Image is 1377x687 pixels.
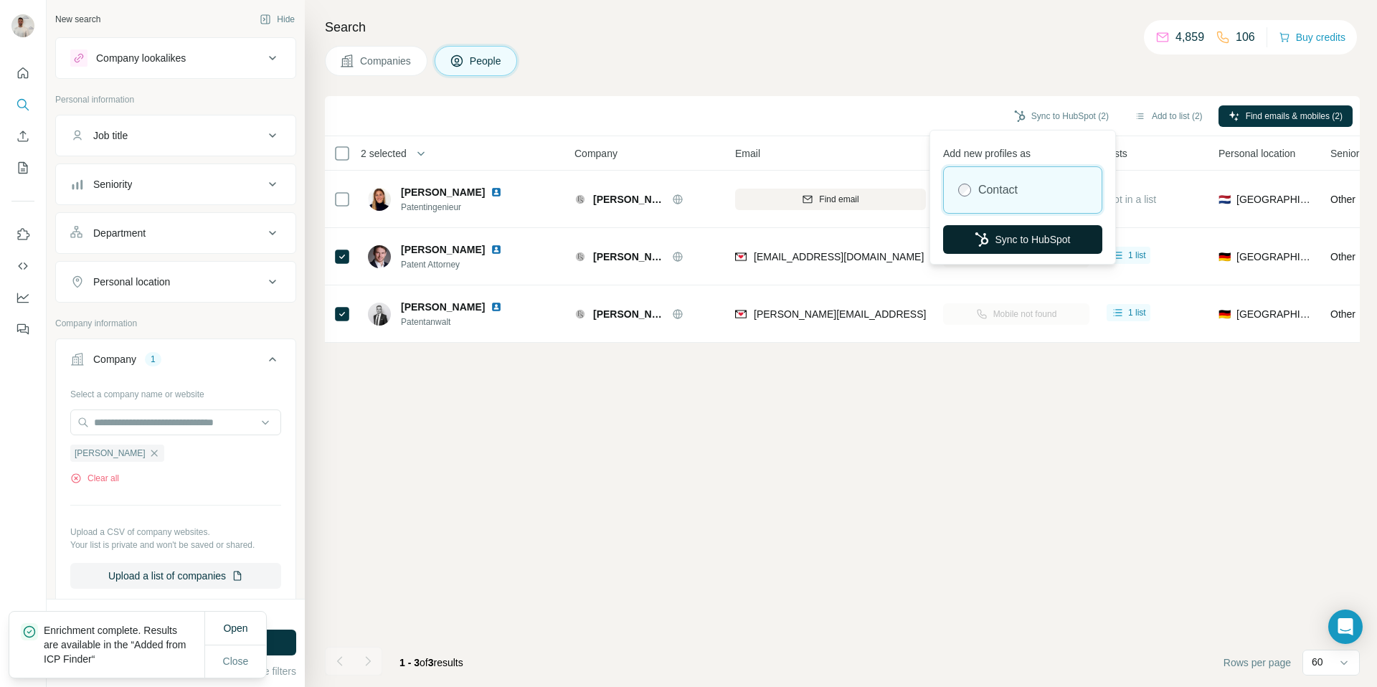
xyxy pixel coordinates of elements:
span: Not in a list [1107,194,1156,205]
button: Add to list (2) [1125,105,1213,127]
span: Patent Attorney [401,258,519,271]
span: [EMAIL_ADDRESS][DOMAIN_NAME] [754,251,924,262]
img: LinkedIn logo [491,301,502,313]
div: 1 [145,353,161,366]
label: Contact [978,181,1018,199]
p: 4,859 [1175,29,1204,46]
div: Personal location [93,275,170,289]
button: Use Surfe API [11,253,34,279]
p: 60 [1312,655,1323,669]
span: 🇩🇪 [1219,250,1231,264]
button: Use Surfe on LinkedIn [11,222,34,247]
img: provider findymail logo [735,307,747,321]
div: Seniority [93,177,132,191]
div: Open Intercom Messenger [1328,610,1363,644]
span: of [420,657,428,668]
span: 1 - 3 [399,657,420,668]
span: [PERSON_NAME] [593,250,665,264]
button: Company1 [56,342,295,382]
div: Company lookalikes [96,51,186,65]
button: Seniority [56,167,295,202]
span: Other [1330,251,1355,262]
h4: Search [325,17,1360,37]
span: Patentanwalt [401,316,519,328]
button: Buy credits [1279,27,1345,47]
span: 🇩🇪 [1219,307,1231,321]
span: [GEOGRAPHIC_DATA] [1236,307,1313,321]
button: Hide [250,9,305,30]
img: provider findymail logo [735,250,747,264]
img: Avatar [368,303,391,326]
span: Open [223,622,247,634]
span: Find emails & mobiles (2) [1246,110,1343,123]
button: My lists [11,155,34,181]
p: Company information [55,317,296,330]
span: Find email [819,193,858,206]
img: Logo of Peterreins schley [574,251,586,262]
button: Department [56,216,295,250]
span: [GEOGRAPHIC_DATA] [1236,250,1313,264]
span: Companies [360,54,412,68]
img: LinkedIn logo [491,244,502,255]
button: Personal location [56,265,295,299]
button: Upload a list of companies [70,563,281,589]
span: People [470,54,503,68]
span: Other [1330,194,1355,205]
button: Quick start [11,60,34,86]
span: [PERSON_NAME] [401,242,485,257]
span: Personal location [1219,146,1295,161]
span: 1 list [1128,306,1146,319]
button: Close [213,648,259,674]
p: Enrichment complete. Results are available in the “Added from ICP Finder“ [44,623,204,666]
span: 1 list [1128,249,1146,262]
span: [PERSON_NAME][EMAIL_ADDRESS][DOMAIN_NAME] [754,308,1006,320]
img: Avatar [368,188,391,211]
button: Clear all [70,472,119,485]
p: Your list is private and won't be saved or shared. [70,539,281,551]
span: Lists [1107,146,1127,161]
p: 106 [1236,29,1255,46]
span: 🇳🇱 [1219,192,1231,207]
button: Company lookalikes [56,41,295,75]
button: Sync to HubSpot (2) [1004,105,1119,127]
span: results [399,657,463,668]
span: [PERSON_NAME] [593,307,665,321]
span: Rows per page [1224,655,1291,670]
button: Open [213,615,257,641]
div: Department [93,226,146,240]
img: Avatar [368,245,391,268]
span: 3 [428,657,434,668]
span: Company [574,146,617,161]
img: Avatar [11,14,34,37]
button: Find emails & mobiles (2) [1219,105,1353,127]
span: Other [1330,308,1355,320]
button: Job title [56,118,295,153]
span: Email [735,146,760,161]
span: [GEOGRAPHIC_DATA] [1236,192,1313,207]
span: [PERSON_NAME] [593,192,665,207]
span: [PERSON_NAME] [401,185,485,199]
p: Add new profiles as [943,141,1102,161]
span: [PERSON_NAME] [401,300,485,314]
span: Close [223,654,249,668]
button: Feedback [11,316,34,342]
button: Sync to HubSpot [943,225,1102,254]
img: LinkedIn logo [491,186,502,198]
div: Select a company name or website [70,382,281,401]
span: 2 selected [361,146,407,161]
img: Logo of Peterreins schley [574,308,586,320]
span: Seniority [1330,146,1369,161]
button: Search [11,92,34,118]
div: Job title [93,128,128,143]
button: Find email [735,189,926,210]
span: Patentingenieur [401,201,519,214]
p: Upload a CSV of company websites. [70,526,281,539]
button: Dashboard [11,285,34,311]
div: New search [55,13,100,26]
div: 1814 search results remaining [118,608,234,621]
button: Enrich CSV [11,123,34,149]
p: Personal information [55,93,296,106]
div: Company [93,352,136,366]
img: Logo of Peterreins schley [574,194,586,205]
span: [PERSON_NAME] [75,447,146,460]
